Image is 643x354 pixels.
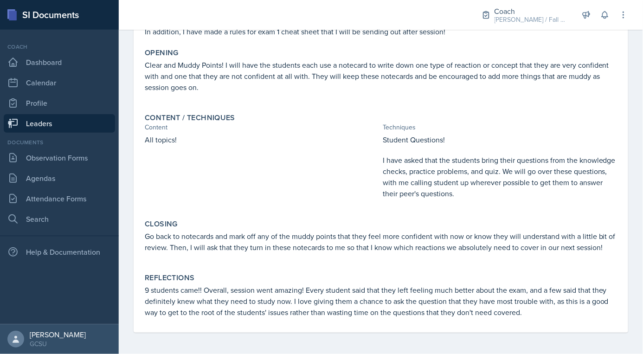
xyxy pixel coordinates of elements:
[145,219,178,229] label: Closing
[383,134,617,145] p: Student Questions!
[4,114,115,133] a: Leaders
[4,148,115,167] a: Observation Forms
[4,169,115,187] a: Agendas
[145,48,179,58] label: Opening
[4,53,115,71] a: Dashboard
[495,6,569,17] div: Coach
[4,138,115,147] div: Documents
[30,339,86,348] div: GCSU
[383,154,617,199] p: I have asked that the students bring their questions from the knowledge checks, practice problems...
[145,284,617,318] p: 9 students came!! Overall, session went amazing! Every student said that they left feeling much b...
[145,231,617,253] p: Go back to notecards and mark off any of the muddy points that they feel more confident with now ...
[145,273,194,283] label: Reflections
[30,330,86,339] div: [PERSON_NAME]
[4,94,115,112] a: Profile
[4,243,115,261] div: Help & Documentation
[495,15,569,25] div: [PERSON_NAME] / Fall 2025
[145,59,617,93] p: Clear and Muddy Points! I will have the students each use a notecard to write down one type of re...
[145,134,379,145] p: All topics!
[383,122,617,132] div: Techniques
[4,210,115,228] a: Search
[145,113,235,122] label: Content / Techniques
[145,122,379,132] div: Content
[4,43,115,51] div: Coach
[4,73,115,92] a: Calendar
[4,189,115,208] a: Attendance Forms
